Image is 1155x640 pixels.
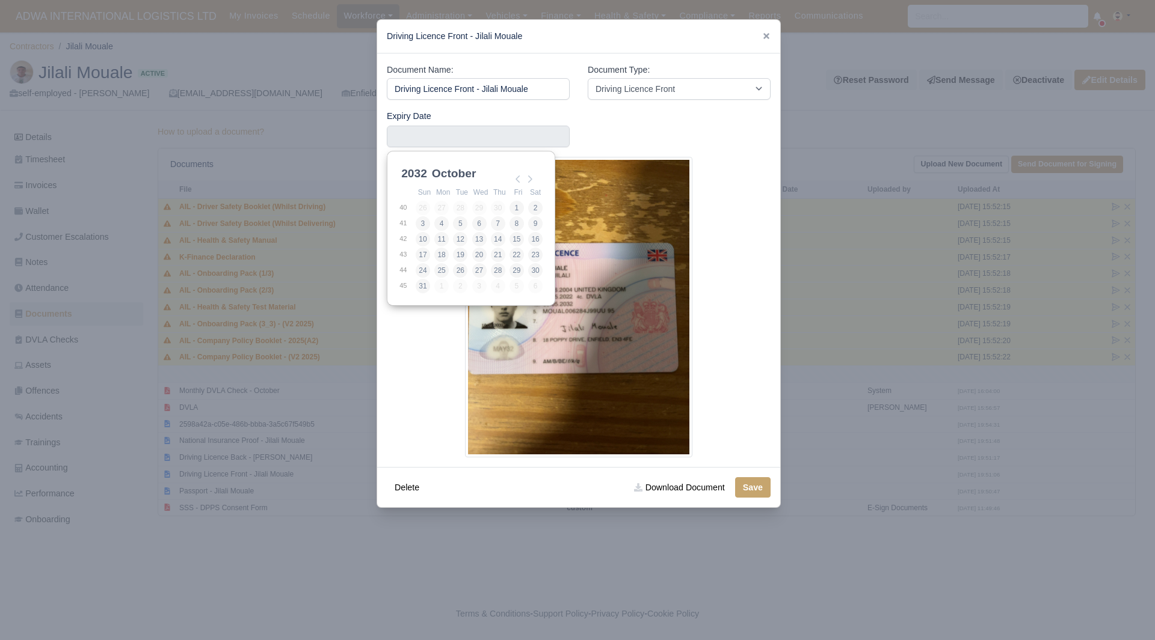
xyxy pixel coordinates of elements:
[456,188,468,197] abbr: Tuesday
[377,20,780,53] div: Driving Licence Front - Jilali Mouale
[1095,582,1155,640] iframe: Chat Widget
[510,263,524,278] button: 29
[434,248,449,262] button: 18
[528,248,543,262] button: 23
[418,188,431,197] abbr: Sunday
[387,63,454,77] label: Document Name:
[472,216,487,231] button: 6
[387,109,431,123] label: Expiry Date
[416,279,430,293] button: 31
[453,216,467,231] button: 5
[528,216,543,231] button: 9
[436,188,450,197] abbr: Monday
[387,126,570,147] input: Use the arrow keys to pick a date
[491,216,505,231] button: 7
[430,165,479,183] div: October
[399,200,415,216] td: 40
[434,216,449,231] button: 4
[387,477,427,498] button: Delete
[416,216,430,231] button: 3
[528,232,543,246] button: 16
[588,63,650,77] label: Document Type:
[510,216,524,231] button: 8
[491,263,505,278] button: 28
[491,232,505,246] button: 14
[491,248,505,262] button: 21
[510,232,524,246] button: 15
[473,188,488,197] abbr: Wednesday
[530,188,541,197] abbr: Saturday
[511,172,525,186] button: Previous Month
[399,231,415,247] td: 42
[453,232,467,246] button: 12
[416,263,430,278] button: 24
[399,216,415,231] td: 41
[416,248,430,262] button: 17
[510,201,524,215] button: 1
[472,263,487,278] button: 27
[399,247,415,263] td: 43
[472,232,487,246] button: 13
[523,172,537,186] button: Next Month
[493,188,506,197] abbr: Thursday
[510,248,524,262] button: 22
[434,263,449,278] button: 25
[735,477,771,498] button: Save
[453,263,467,278] button: 26
[416,232,430,246] button: 10
[399,278,415,294] td: 45
[528,201,543,215] button: 2
[472,248,487,262] button: 20
[399,165,430,183] div: 2032
[399,263,415,278] td: 44
[453,248,467,262] button: 19
[626,477,732,498] a: Download Document
[514,188,522,197] abbr: Friday
[434,232,449,246] button: 11
[528,263,543,278] button: 30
